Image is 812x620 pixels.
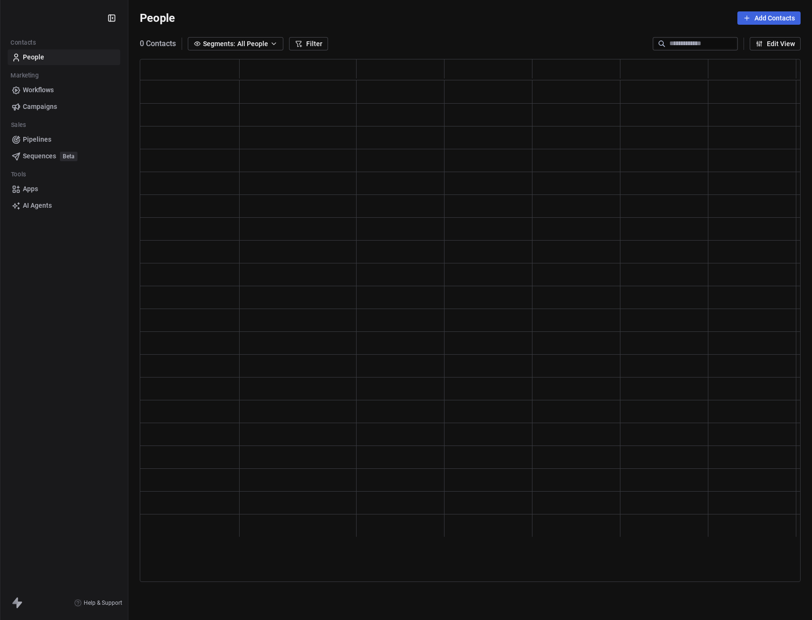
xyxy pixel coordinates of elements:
[74,599,122,607] a: Help & Support
[8,82,120,98] a: Workflows
[8,49,120,65] a: People
[23,201,52,211] span: AI Agents
[23,102,57,112] span: Campaigns
[140,11,175,25] span: People
[8,99,120,115] a: Campaigns
[6,36,39,50] span: Contacts
[60,152,77,161] span: Beta
[140,38,176,49] span: 0 Contacts
[23,151,56,161] span: Sequences
[750,37,801,50] button: Edit View
[289,37,328,50] button: Filter
[23,184,38,194] span: Apps
[7,118,30,132] span: Sales
[23,52,44,62] span: People
[8,198,120,213] a: AI Agents
[237,39,268,49] span: All People
[7,167,30,182] span: Tools
[737,11,801,25] button: Add Contacts
[8,181,120,197] a: Apps
[8,148,120,164] a: SequencesBeta
[6,68,43,83] span: Marketing
[84,599,122,607] span: Help & Support
[23,135,51,145] span: Pipelines
[23,85,54,95] span: Workflows
[8,132,120,147] a: Pipelines
[203,39,235,49] span: Segments:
